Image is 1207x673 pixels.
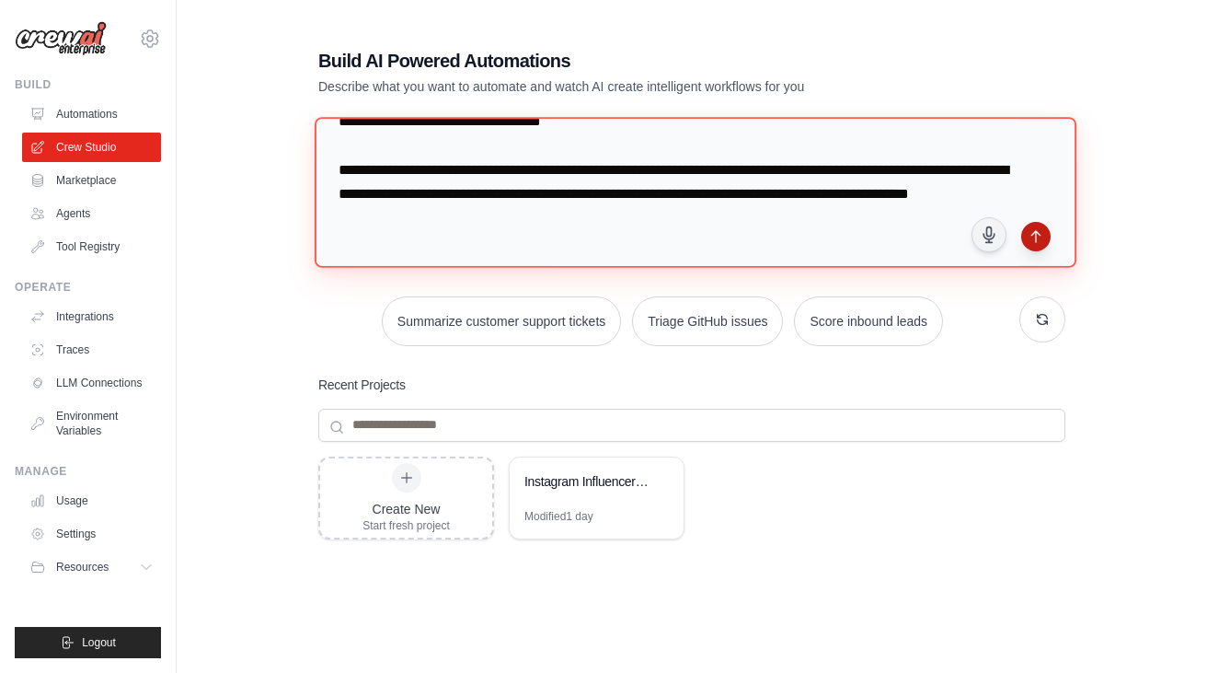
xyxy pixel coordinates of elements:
[82,635,116,650] span: Logout
[15,627,161,658] button: Logout
[318,376,406,394] h3: Recent Projects
[22,232,161,261] a: Tool Registry
[362,518,450,533] div: Start fresh project
[15,280,161,295] div: Operate
[22,302,161,331] a: Integrations
[632,296,783,346] button: Triage GitHub issues
[56,560,109,574] span: Resources
[22,133,161,162] a: Crew Studio
[524,472,650,491] div: Instagram Influencer Discovery & Analysis
[1115,585,1207,673] iframe: Chat Widget
[22,335,161,365] a: Traces
[382,296,621,346] button: Summarize customer support tickets
[15,77,161,92] div: Build
[15,464,161,479] div: Manage
[794,296,943,346] button: Score inbound leads
[318,48,937,74] h1: Build AI Powered Automations
[22,552,161,582] button: Resources
[22,368,161,398] a: LLM Connections
[22,401,161,446] a: Environment Variables
[22,519,161,549] a: Settings
[22,99,161,129] a: Automations
[318,77,937,96] p: Describe what you want to automate and watch AI create intelligent workflows for you
[524,509,593,524] div: Modified 1 day
[971,217,1006,252] button: Click to speak your automation idea
[1019,296,1065,342] button: Get new suggestions
[22,199,161,228] a: Agents
[15,21,107,56] img: Logo
[1115,585,1207,673] div: Widget de chat
[362,500,450,518] div: Create New
[22,166,161,195] a: Marketplace
[22,486,161,516] a: Usage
